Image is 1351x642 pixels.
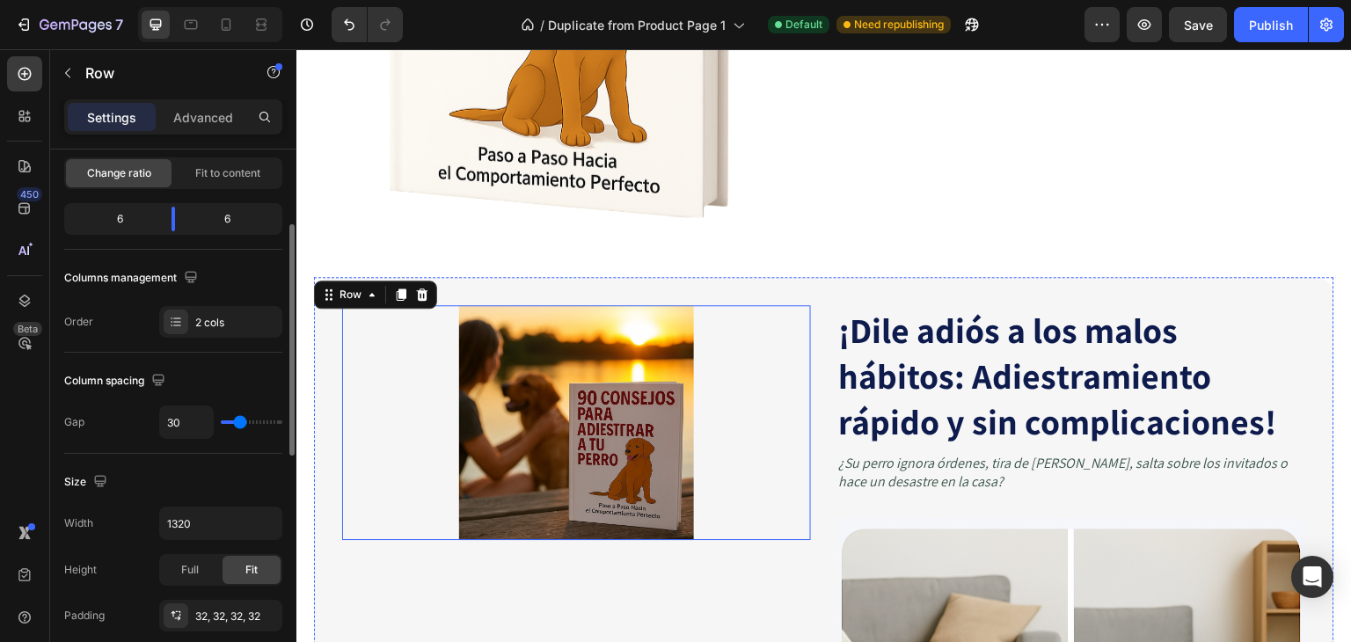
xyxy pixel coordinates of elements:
i: ¿Su perro ignora órdenes, tira de [PERSON_NAME], salta sobre los invitados o hace un desastre en ... [543,405,992,441]
button: Save [1169,7,1227,42]
div: 2 cols [195,315,278,331]
button: Publish [1234,7,1308,42]
span: Full [181,562,199,578]
button: 7 [7,7,131,42]
div: Size [64,471,111,494]
span: / [540,16,544,34]
input: Auto [160,406,213,438]
div: Column spacing [64,369,169,393]
span: Fit [245,562,258,578]
input: Auto [160,507,281,539]
div: 32, 32, 32, 32 [195,609,278,624]
p: Settings [87,108,136,127]
div: Beta [13,322,42,336]
span: Need republishing [854,17,944,33]
span: Save [1184,18,1213,33]
div: Height [64,562,97,578]
div: Undo/Redo [332,7,403,42]
div: Publish [1249,16,1293,34]
p: Row [85,62,235,84]
span: Fit to content [195,165,260,181]
div: Width [64,515,93,531]
span: Duplicate from Product Page 1 [548,16,726,34]
p: 7 [115,14,123,35]
div: Row [40,237,69,253]
iframe: Design area [296,49,1351,642]
div: Padding [64,608,105,624]
div: 450 [17,187,42,201]
span: Change ratio [87,165,151,181]
strong: ¡Dile adiós a los malos hábitos: Adiestramiento rápido y sin complicaciones! [543,258,981,395]
div: Open Intercom Messenger [1291,556,1333,598]
div: Columns management [64,266,201,290]
p: Advanced [173,108,233,127]
span: Default [785,17,822,33]
div: Order [64,314,93,330]
div: 6 [68,207,157,231]
div: 6 [189,207,279,231]
div: Gap [64,414,84,430]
